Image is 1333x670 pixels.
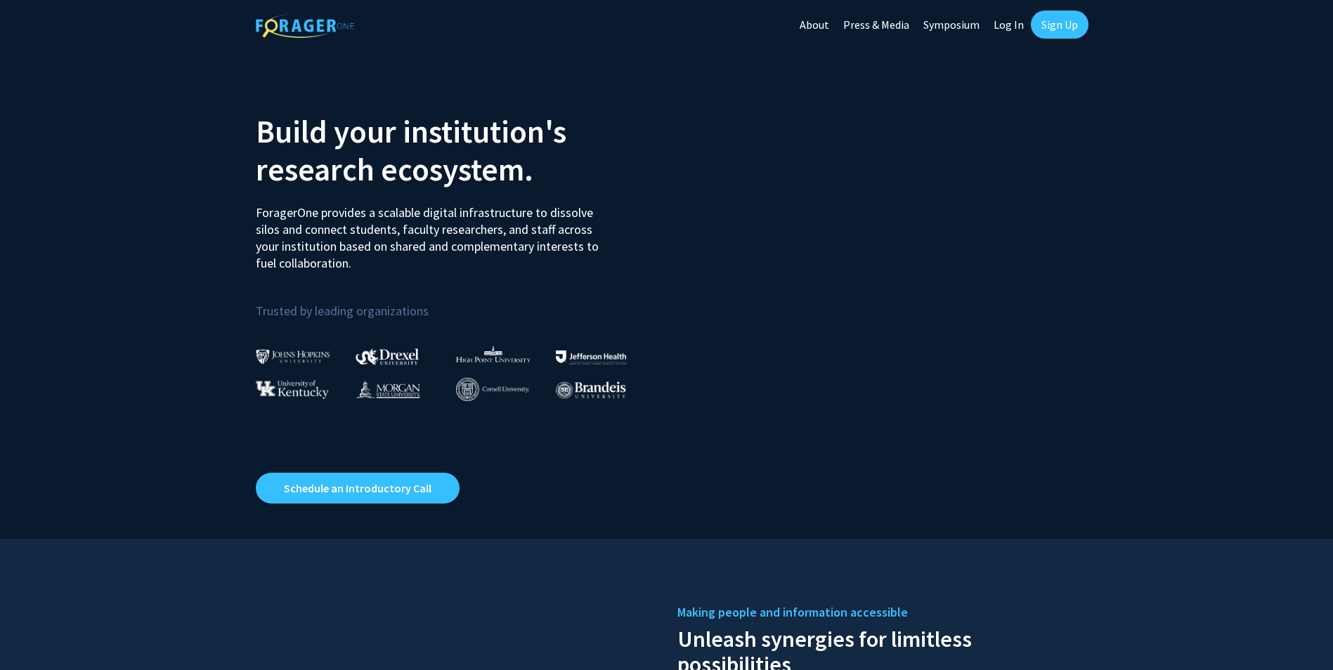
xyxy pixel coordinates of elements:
img: Brandeis University [556,381,626,399]
img: Thomas Jefferson University [556,350,626,364]
img: Morgan State University [356,380,420,398]
img: ForagerOne Logo [256,13,354,38]
a: Sign Up [1031,11,1088,39]
h5: Making people and information accessible [677,602,1078,623]
p: Trusted by leading organizations [256,283,656,322]
img: Drexel University [356,348,419,364]
h2: Build your institution's research ecosystem. [256,112,656,188]
img: University of Kentucky [256,380,329,399]
img: High Point University [456,346,531,362]
p: ForagerOne provides a scalable digital infrastructure to dissolve silos and connect students, fac... [256,194,609,272]
img: Johns Hopkins University [256,349,330,364]
img: Cornell University [456,378,529,401]
a: Opens in a new tab [256,473,460,504]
